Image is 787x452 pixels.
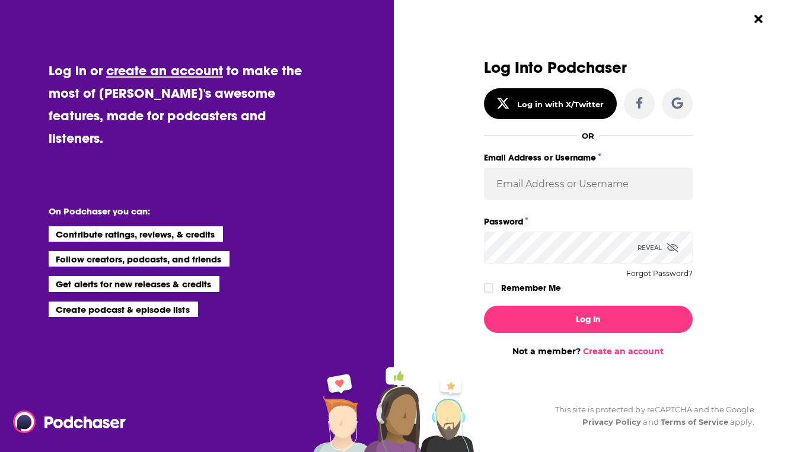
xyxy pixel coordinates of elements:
div: Log in with X/Twitter [517,100,604,109]
label: Password [484,214,693,229]
input: Email Address or Username [484,168,693,200]
button: Log in with X/Twitter [484,88,617,119]
li: Create podcast & episode lists [49,302,197,317]
li: Get alerts for new releases & credits [49,276,219,291]
a: Create an account [583,346,664,357]
img: Podchaser - Follow, Share and Rate Podcasts [13,411,127,433]
li: On Podchaser you can: [49,206,286,217]
div: This site is protected by reCAPTCHA and the Google and apply. [546,403,754,428]
a: create an account [106,62,223,79]
button: Forgot Password? [626,270,693,278]
div: Not a member? [484,346,693,357]
a: Podchaser - Follow, Share and Rate Podcasts [13,411,117,433]
li: Contribute ratings, reviews, & credits [49,226,223,242]
li: Follow creators, podcasts, and friends [49,251,230,267]
a: Privacy Policy [582,417,642,427]
label: Email Address or Username [484,150,693,165]
h3: Log Into Podchaser [484,59,693,76]
div: OR [582,131,594,140]
button: Close Button [747,8,770,30]
div: Reveal [638,232,678,264]
button: Log In [484,306,693,333]
a: Terms of Service [661,417,729,427]
label: Remember Me [501,280,561,296]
